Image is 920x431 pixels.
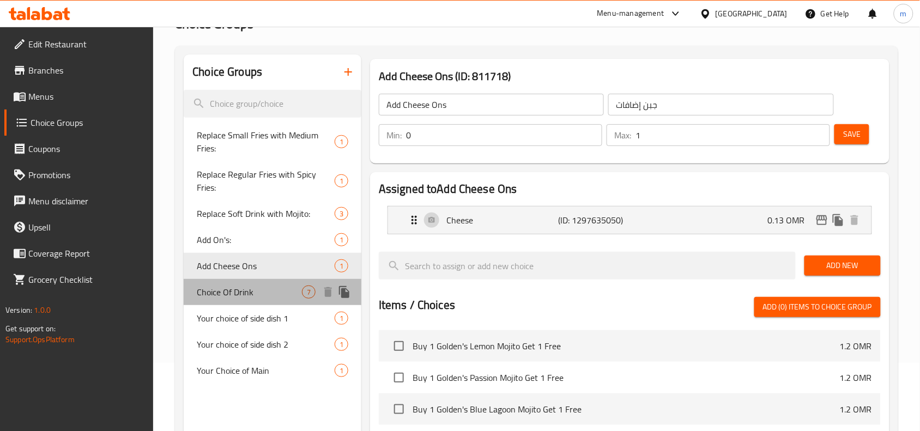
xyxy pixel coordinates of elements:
span: Branches [28,64,145,77]
a: Coupons [4,136,154,162]
span: 3 [335,209,348,219]
p: Min: [386,129,402,142]
p: 0.13 OMR [768,214,814,227]
span: Select choice [388,398,410,421]
div: Add Cheese Ons1 [184,253,361,279]
button: duplicate [336,284,353,300]
input: search [184,90,361,118]
a: Support.OpsPlatform [5,332,75,347]
a: Upsell [4,214,154,240]
h2: Assigned to Add Cheese Ons [379,181,881,197]
p: 1.2 OMR [840,403,872,416]
span: Upsell [28,221,145,234]
a: Coverage Report [4,240,154,266]
button: Add New [804,256,881,276]
p: (ID: 1297635050) [558,214,633,227]
span: 1 [335,176,348,186]
span: Add Cheese Ons [197,259,335,272]
span: 1 [335,137,348,147]
div: Choices [335,135,348,148]
a: Promotions [4,162,154,188]
span: 1 [335,235,348,245]
span: Coverage Report [28,247,145,260]
span: Buy 1 Golden's Blue Lagoon Mojito Get 1 Free [413,403,840,416]
p: Cheese [446,214,558,227]
span: 1.0.0 [34,303,51,317]
div: Choices [335,207,348,220]
button: Add (0) items to choice group [754,297,881,317]
div: Choices [335,259,348,272]
button: duplicate [830,212,846,228]
div: Replace Small Fries with Medium Fries:1 [184,122,361,161]
h2: Choice Groups [192,64,262,80]
span: 1 [335,366,348,376]
div: Choices [335,364,348,377]
div: [GEOGRAPHIC_DATA] [716,8,788,20]
span: Replace Small Fries with Medium Fries: [197,129,335,155]
p: 1.2 OMR [840,339,872,353]
div: Choices [335,338,348,351]
span: 1 [335,313,348,324]
span: Add On's: [197,233,335,246]
button: edit [814,212,830,228]
div: Menu-management [597,7,664,20]
span: 1 [335,261,348,271]
span: Choice Of Drink [197,286,302,299]
p: 1.2 OMR [840,371,872,384]
span: Grocery Checklist [28,273,145,286]
div: Choices [335,312,348,325]
span: Menu disclaimer [28,195,145,208]
span: 7 [302,287,315,298]
div: Choices [302,286,316,299]
p: Max: [614,129,631,142]
span: m [900,8,907,20]
div: Replace Soft Drink with Mojito:3 [184,201,361,227]
a: Branches [4,57,154,83]
span: Your choice of side dish 2 [197,338,335,351]
div: Replace Regular Fries with Spicy Fries:1 [184,161,361,201]
span: Menus [28,90,145,103]
a: Edit Restaurant [4,31,154,57]
div: Your Choice of Main1 [184,357,361,384]
span: Replace Regular Fries with Spicy Fries: [197,168,335,194]
span: Choice Groups [31,116,145,129]
span: Select choice [388,335,410,357]
span: Replace Soft Drink with Mojito: [197,207,335,220]
button: Save [834,124,869,144]
div: Your choice of side dish 11 [184,305,361,331]
span: Buy 1 Golden's Passion Mojito Get 1 Free [413,371,840,384]
a: Menus [4,83,154,110]
span: Save [843,128,861,141]
span: Get support on: [5,321,56,336]
span: Add (0) items to choice group [763,300,872,314]
a: Grocery Checklist [4,266,154,293]
span: Add New [813,259,872,272]
div: Choice Of Drink7deleteduplicate [184,279,361,305]
div: Expand [388,207,871,234]
span: Promotions [28,168,145,181]
div: Your choice of side dish 21 [184,331,361,357]
a: Choice Groups [4,110,154,136]
div: Choices [335,233,348,246]
span: Select choice [388,366,410,389]
span: Your choice of side dish 1 [197,312,335,325]
span: Version: [5,303,32,317]
h3: Add Cheese Ons (ID: 811718) [379,68,881,85]
div: Add On's:1 [184,227,361,253]
span: Coupons [28,142,145,155]
button: delete [320,284,336,300]
span: Your Choice of Main [197,364,335,377]
a: Menu disclaimer [4,188,154,214]
h2: Items / Choices [379,297,455,313]
span: 1 [335,339,348,350]
button: delete [846,212,863,228]
li: Expand [379,202,881,239]
span: Buy 1 Golden's Lemon Mojito Get 1 Free [413,339,840,353]
input: search [379,252,796,280]
span: Edit Restaurant [28,38,145,51]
